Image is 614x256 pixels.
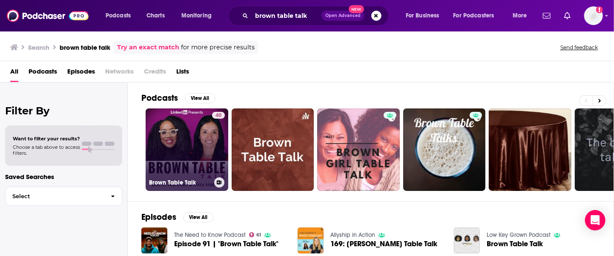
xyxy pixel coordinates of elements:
[176,65,189,82] a: Lists
[584,6,603,25] button: Show profile menu
[174,231,246,239] a: The Need to Know Podcast
[448,9,507,23] button: open menu
[29,65,57,82] a: Podcasts
[67,65,95,82] a: Episodes
[330,231,375,239] a: Allyship in Action
[149,179,211,186] h3: Brown Table Talk
[13,136,80,142] span: Want to filter your results?
[406,10,439,22] span: For Business
[141,228,167,253] img: Episode 91 | "Brown Table Talk"
[10,65,18,82] a: All
[558,44,600,51] button: Send feedback
[141,212,214,222] a: EpisodesView All
[106,10,131,22] span: Podcasts
[144,65,166,82] span: Credits
[215,111,221,120] span: 40
[453,10,494,22] span: For Podcasters
[330,240,437,247] span: 169: [PERSON_NAME] Table Talk
[141,93,215,103] a: PodcastsView All
[6,193,104,199] span: Select
[146,108,228,191] a: 40Brown Table Talk
[252,9,321,23] input: Search podcasts, credits, & more...
[105,65,134,82] span: Networks
[141,93,178,103] h2: Podcasts
[487,240,543,247] a: Brown Table Talk
[28,43,49,51] h3: Search
[146,10,165,22] span: Charts
[513,10,527,22] span: More
[5,173,122,181] p: Saved Searches
[141,9,170,23] a: Charts
[400,9,450,23] button: open menu
[249,232,261,237] a: 61
[585,210,605,230] div: Open Intercom Messenger
[349,5,364,13] span: New
[183,212,214,222] button: View All
[60,43,110,51] h3: brown table talk
[5,187,122,206] button: Select
[539,9,554,23] a: Show notifications dropdown
[321,11,364,21] button: Open AdvancedNew
[175,9,223,23] button: open menu
[236,6,397,26] div: Search podcasts, credits, & more...
[212,112,225,119] a: 40
[100,9,142,23] button: open menu
[584,6,603,25] img: User Profile
[298,228,324,253] img: 169: Mita Mallick - Brown Table Talk
[325,14,361,18] span: Open Advanced
[174,240,278,247] a: Episode 91 | "Brown Table Talk"
[487,231,551,239] a: Low Key Grown Podcast
[181,43,255,52] span: for more precise results
[141,212,176,222] h2: Episodes
[584,6,603,25] span: Logged in as CaveHenricks
[454,228,480,253] img: Brown Table Talk
[13,144,80,156] span: Choose a tab above to access filters.
[185,93,215,103] button: View All
[256,233,261,237] span: 61
[561,9,574,23] a: Show notifications dropdown
[5,105,122,117] h2: Filter By
[181,10,212,22] span: Monitoring
[507,9,538,23] button: open menu
[330,240,437,247] a: 169: Mita Mallick - Brown Table Talk
[596,6,603,13] svg: Add a profile image
[7,8,89,24] img: Podchaser - Follow, Share and Rate Podcasts
[117,43,179,52] a: Try an exact match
